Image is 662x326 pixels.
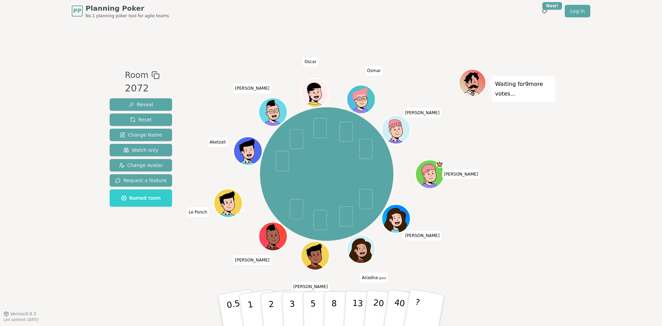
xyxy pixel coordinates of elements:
span: Click to change your name [233,255,271,265]
span: Named room [121,195,161,201]
button: New! [539,5,551,17]
a: Log in [565,5,590,17]
span: Change Avatar [119,162,163,169]
span: Click to change your name [360,273,388,282]
button: Reset [110,113,172,126]
button: Version0.9.3 [3,311,36,317]
div: 2072 [125,81,159,96]
span: (you) [378,276,386,279]
span: Version 0.9.3 [10,311,36,317]
span: Request a feature [115,177,167,184]
span: Miguel is the host [436,161,443,168]
button: Watch only [110,144,172,156]
span: Reset [130,116,152,123]
a: PPPlanning PokerNo.1 planning poker tool for agile teams [72,3,169,19]
span: Click to change your name [187,207,209,217]
p: Waiting for 9 more votes... [495,79,552,99]
button: Reveal [110,98,172,111]
span: Change Name [120,131,162,138]
span: Click to change your name [403,231,441,240]
span: Click to change your name [303,57,318,66]
span: Click to change your name [233,83,271,93]
span: Last updated: [DATE] [3,318,39,322]
span: Reveal [129,101,153,108]
span: No.1 planning poker tool for agile teams [86,13,169,19]
span: Click to change your name [403,108,441,117]
button: Change Avatar [110,159,172,171]
button: Change Name [110,129,172,141]
span: Click to change your name [292,282,330,292]
button: Click to change your avatar [348,235,374,262]
span: Planning Poker [86,3,169,13]
span: PP [73,7,81,15]
div: New! [542,2,562,10]
span: Room [125,69,148,81]
button: Request a feature [110,174,172,187]
span: Click to change your name [365,66,383,76]
button: Named room [110,189,172,207]
span: Click to change your name [208,137,228,147]
span: Watch only [123,147,159,154]
span: Click to change your name [442,169,480,179]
